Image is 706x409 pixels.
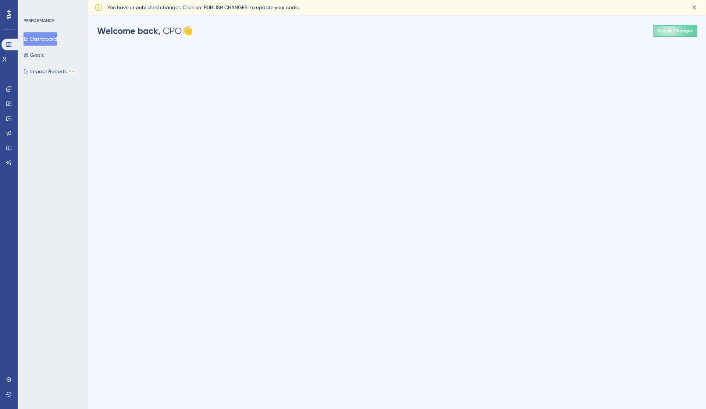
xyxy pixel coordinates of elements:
[107,3,299,12] span: You have unpublished changes. Click on ‘PUBLISH CHANGES’ to update your code.
[97,25,161,36] span: Welcome back,
[24,65,75,78] button: Impact ReportsBETA
[24,32,57,46] button: Dashboard
[24,18,54,24] div: PERFORMANCE
[653,25,697,37] button: Publish Changes
[68,70,75,73] div: BETA
[97,25,193,37] div: CPO 👋
[24,49,44,62] button: Goals
[657,28,693,34] span: Publish Changes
